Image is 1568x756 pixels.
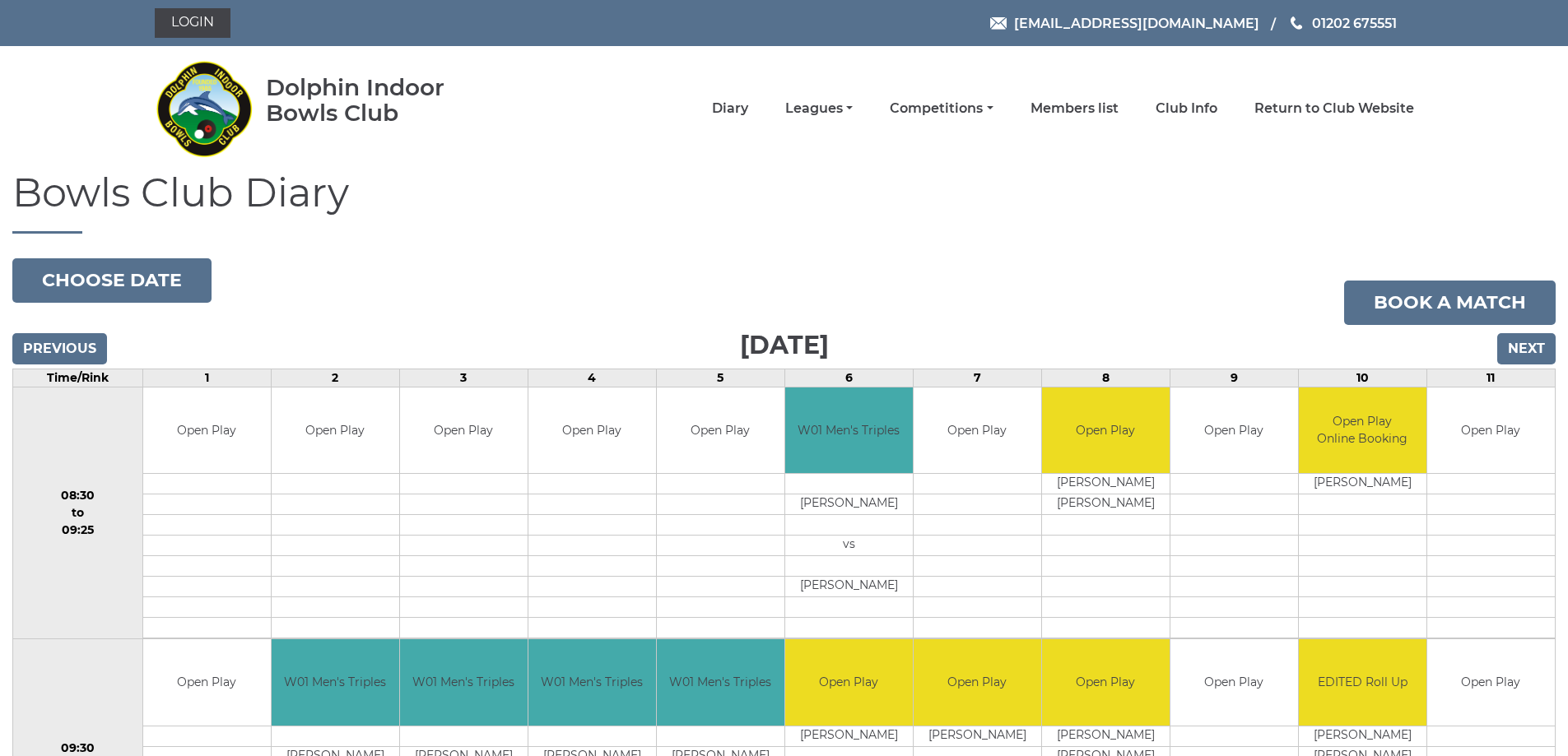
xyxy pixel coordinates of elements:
td: [PERSON_NAME] [785,494,913,515]
span: 01202 675551 [1312,15,1397,30]
td: Time/Rink [13,369,143,387]
td: [PERSON_NAME] [1042,474,1170,494]
td: vs [785,536,913,556]
td: Open Play [785,639,913,726]
td: [PERSON_NAME] [1299,474,1426,494]
td: Open Play Online Booking [1299,387,1426,474]
td: 6 [784,369,913,387]
td: Open Play [914,639,1041,726]
td: 3 [399,369,528,387]
td: W01 Men's Triples [657,639,784,726]
img: Dolphin Indoor Bowls Club [155,51,254,166]
td: 1 [142,369,271,387]
td: Open Play [1427,387,1555,474]
td: 08:30 to 09:25 [13,387,143,639]
h1: Bowls Club Diary [12,171,1556,234]
td: Open Play [657,387,784,474]
a: Login [155,8,230,38]
td: [PERSON_NAME] [914,726,1041,746]
a: Members list [1031,100,1119,118]
td: 10 [1298,369,1426,387]
img: Phone us [1291,16,1302,30]
td: Open Play [1427,639,1555,726]
td: 8 [1041,369,1170,387]
a: Email [EMAIL_ADDRESS][DOMAIN_NAME] [990,13,1259,34]
td: W01 Men's Triples [400,639,528,726]
a: Book a match [1344,281,1556,325]
a: Club Info [1156,100,1217,118]
input: Next [1497,333,1556,364]
td: Open Play [143,387,271,474]
a: Leagues [785,100,853,118]
span: [EMAIL_ADDRESS][DOMAIN_NAME] [1014,15,1259,30]
a: Phone us 01202 675551 [1288,13,1397,34]
td: 9 [1170,369,1298,387]
a: Diary [712,100,748,118]
td: Open Play [528,387,656,474]
td: 4 [528,369,656,387]
td: Open Play [1170,639,1298,726]
td: W01 Men's Triples [528,639,656,726]
td: [PERSON_NAME] [785,577,913,597]
div: Dolphin Indoor Bowls Club [266,75,497,126]
img: Email [990,17,1007,30]
td: 7 [913,369,1041,387]
td: [PERSON_NAME] [785,726,913,746]
td: Open Play [1042,387,1170,474]
td: 2 [271,369,399,387]
td: Open Play [1042,639,1170,726]
td: [PERSON_NAME] [1299,726,1426,746]
a: Return to Club Website [1254,100,1414,118]
td: 5 [656,369,784,387]
td: Open Play [272,387,399,474]
td: 11 [1426,369,1555,387]
input: Previous [12,333,107,364]
td: Open Play [143,639,271,726]
td: [PERSON_NAME] [1042,726,1170,746]
td: W01 Men's Triples [785,387,913,474]
td: Open Play [1170,387,1298,474]
td: W01 Men's Triples [272,639,399,726]
a: Competitions [890,100,993,118]
td: EDITED Roll Up [1299,639,1426,726]
td: Open Play [400,387,528,474]
button: Choose date [12,258,212,303]
td: [PERSON_NAME] [1042,494,1170,515]
td: Open Play [914,387,1041,474]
